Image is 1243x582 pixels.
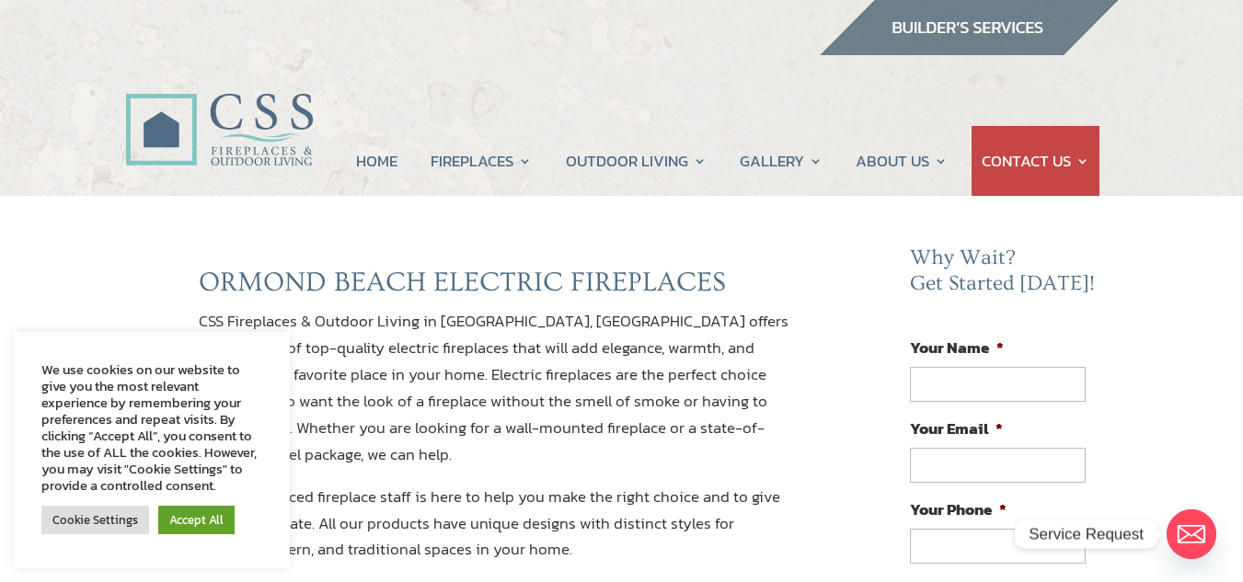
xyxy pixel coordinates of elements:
[566,126,707,196] a: OUTDOOR LIVING
[199,266,789,308] h2: ORMOND BEACH ELECTRIC FIREPLACES
[431,126,532,196] a: FIREPLACES
[1167,509,1216,559] a: Email
[910,337,1004,358] label: Your Name
[910,499,1007,519] label: Your Phone
[41,361,262,494] div: We use cookies on our website to give you the most relevant experience by remembering your prefer...
[199,484,789,579] p: Our experienced fireplace staff is here to help you make the right choice and to give you an esti...
[158,506,235,534] a: Accept All
[910,245,1099,305] h2: Why Wait? Get Started [DATE]!
[199,308,789,483] p: CSS Fireplaces & Outdoor Living in [GEOGRAPHIC_DATA], [GEOGRAPHIC_DATA] offers many styles of top...
[819,38,1119,62] a: builder services construction supply
[356,126,397,196] a: HOME
[910,418,1003,439] label: Your Email
[41,506,149,534] a: Cookie Settings
[856,126,948,196] a: ABOUT US
[982,126,1089,196] a: CONTACT US
[125,42,313,176] img: CSS Fireplaces & Outdoor Living (Formerly Construction Solutions & Supply)- Jacksonville Ormond B...
[740,126,823,196] a: GALLERY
